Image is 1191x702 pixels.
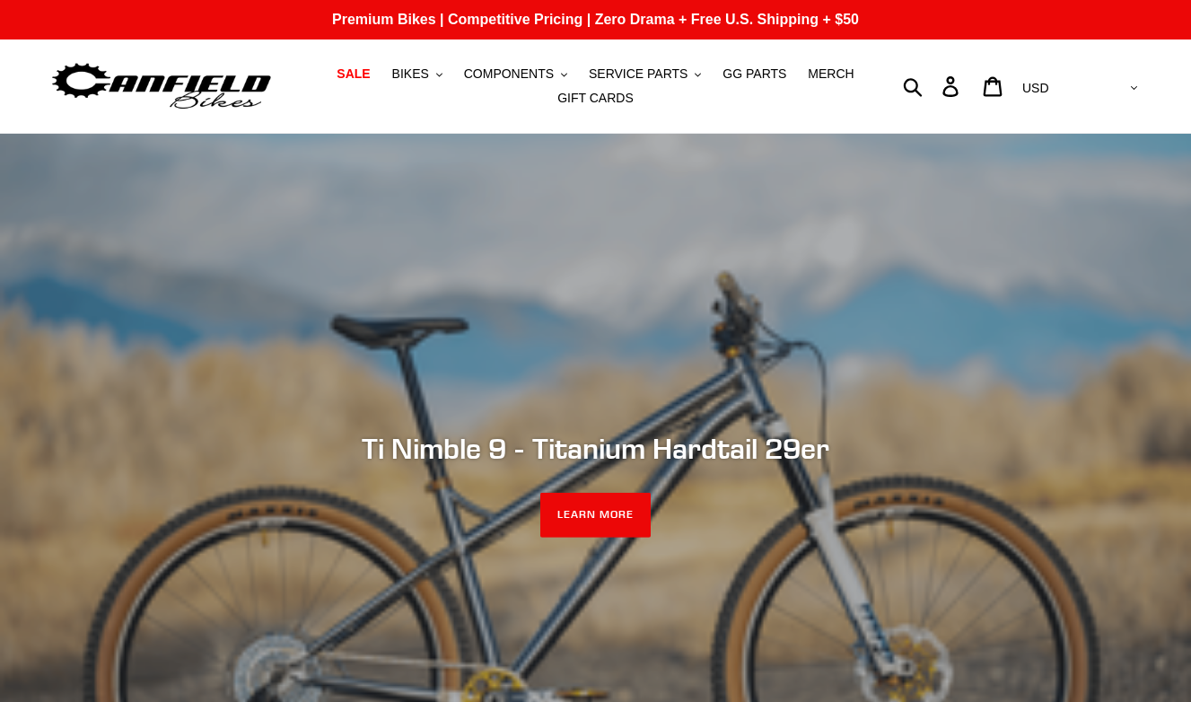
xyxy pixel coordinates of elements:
a: SALE [328,62,379,86]
a: GIFT CARDS [548,86,643,110]
a: GG PARTS [714,62,795,86]
span: COMPONENTS [464,66,554,82]
button: COMPONENTS [455,62,576,86]
span: GG PARTS [722,66,786,82]
button: SERVICE PARTS [580,62,710,86]
a: LEARN MORE [540,493,651,538]
span: SALE [337,66,370,82]
span: MERCH [808,66,854,82]
h2: Ti Nimble 9 - Titanium Hardtail 29er [107,432,1085,466]
span: BIKES [392,66,429,82]
img: Canfield Bikes [49,58,274,115]
button: BIKES [383,62,451,86]
span: GIFT CARDS [557,91,634,106]
span: SERVICE PARTS [589,66,687,82]
a: MERCH [799,62,863,86]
